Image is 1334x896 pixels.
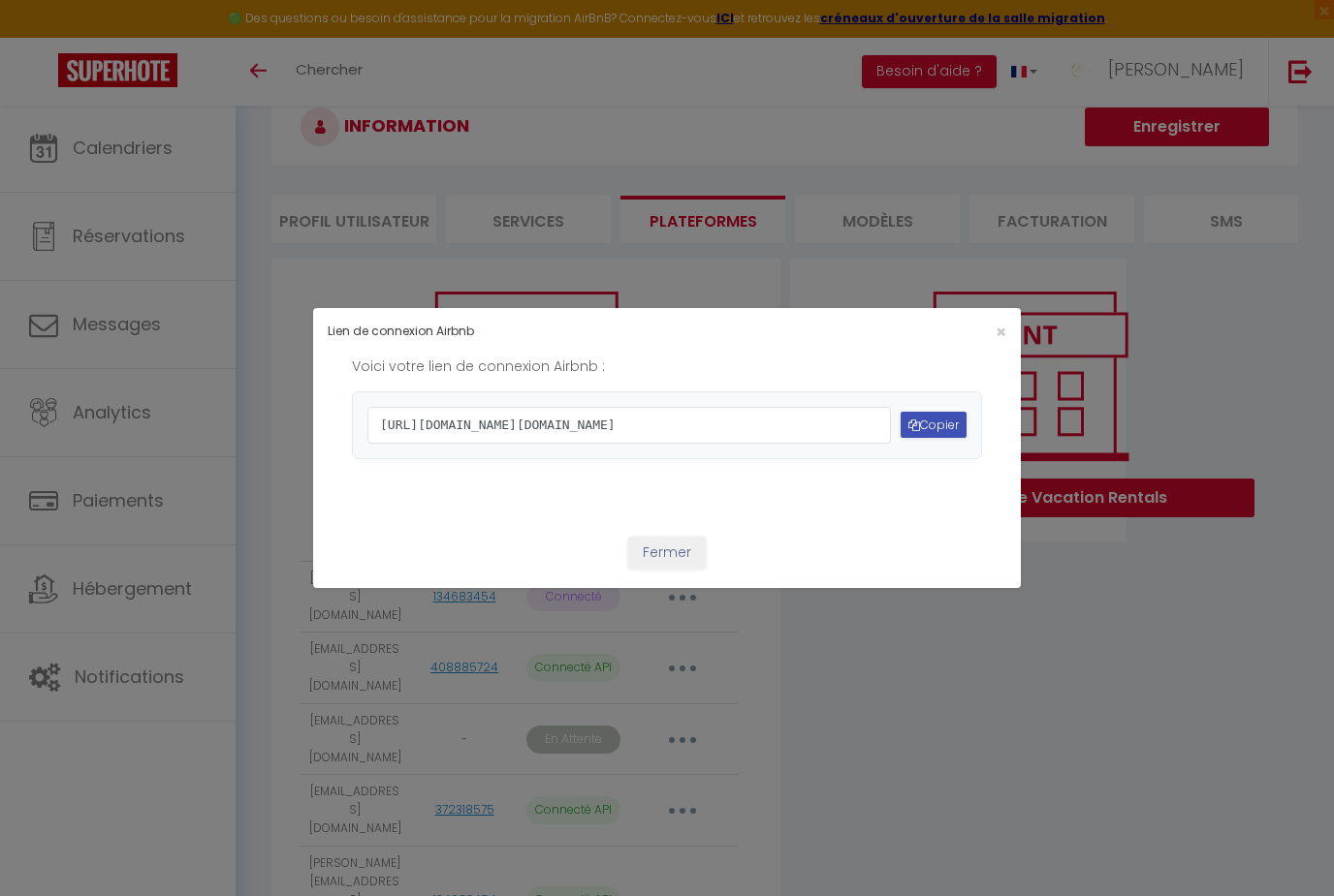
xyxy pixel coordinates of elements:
span: [URL][DOMAIN_NAME][DOMAIN_NAME] [367,407,891,444]
button: Close [996,324,1006,341]
button: Ouvrir le widget de chat LiveChat [16,8,74,66]
button: Copier [901,412,967,438]
button: Fermer [628,537,706,570]
h4: Lien de connexion Airbnb [328,323,772,341]
span: × [996,320,1006,344]
p: Voici votre lien de connexion Airbnb : [352,355,982,377]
